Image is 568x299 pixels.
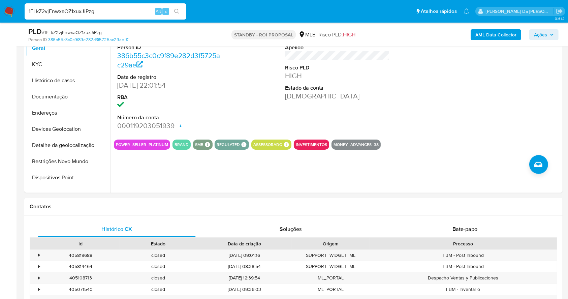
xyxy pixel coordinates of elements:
[28,26,42,37] b: PLD
[124,240,193,247] div: Estado
[285,71,390,81] dd: HIGH
[156,8,161,14] span: Alt
[26,105,110,121] button: Endereços
[197,261,292,272] div: [DATE] 08:38:54
[370,250,557,261] div: FBM - Post Inbound
[26,186,110,202] button: Adiantamentos de Dinheiro
[296,240,365,247] div: Origem
[38,286,40,293] div: •
[38,252,40,259] div: •
[46,240,115,247] div: Id
[529,29,559,40] button: Ações
[475,29,516,40] b: AML Data Collector
[117,73,222,81] dt: Data de registro
[421,8,457,15] span: Atalhos rápidos
[117,94,222,101] dt: RBA
[370,261,557,272] div: FBM - Post Inbound
[343,31,355,38] span: HIGH
[197,284,292,295] div: [DATE] 09:36:03
[556,8,563,15] a: Sair
[38,275,40,281] div: •
[318,31,355,38] span: Risco PLD:
[120,284,197,295] div: closed
[117,44,222,51] dt: Person ID
[26,89,110,105] button: Documentação
[120,250,197,261] div: closed
[120,272,197,283] div: closed
[25,7,186,16] input: Pesquise usuários ou casos...
[26,56,110,72] button: KYC
[292,250,370,261] div: SUPPORT_WIDGET_ML
[26,153,110,170] button: Restrições Novo Mundo
[117,121,222,130] dd: 000119203051939
[298,31,316,38] div: MLB
[471,29,521,40] button: AML Data Collector
[117,81,222,90] dd: [DATE] 22:01:54
[285,64,390,71] dt: Risco PLD
[292,261,370,272] div: SUPPORT_WIDGET_ML
[464,8,469,14] a: Notificações
[120,261,197,272] div: closed
[26,121,110,137] button: Devices Geolocation
[42,261,120,272] div: 405814464
[42,272,120,283] div: 405108713
[38,263,40,270] div: •
[292,272,370,283] div: ML_PORTAL
[285,44,390,51] dt: Apelido
[117,51,220,70] a: 386b55c3c0c9f89e282d3f5725ac29ae
[42,29,102,36] span: # 1ELkZ2vjEnwxaOZ1xuxJiPzg
[370,272,557,283] div: Despacho Ventas y Publicaciones
[292,284,370,295] div: ML_PORTAL
[26,40,110,56] button: Geral
[555,16,565,21] span: 3.161.2
[534,29,547,40] span: Ações
[117,114,222,121] dt: Número da conta
[28,37,47,43] b: Person ID
[280,225,302,233] span: Soluções
[370,284,557,295] div: FBM - Inventario
[452,225,477,233] span: Bate-papo
[285,91,390,101] dd: [DEMOGRAPHIC_DATA]
[486,8,554,14] p: patricia.varelo@mercadopago.com.br
[197,272,292,283] div: [DATE] 12:39:54
[165,8,167,14] span: s
[202,240,287,247] div: Data de criação
[48,37,128,43] a: 386b55c3c0c9f89e282d3f5725ac29ae
[26,72,110,89] button: Histórico de casos
[374,240,552,247] div: Processo
[170,7,184,16] button: search-icon
[26,137,110,153] button: Detalhe da geolocalização
[231,30,296,39] p: STANDBY - ROI PROPOSAL
[285,84,390,92] dt: Estado da conta
[197,250,292,261] div: [DATE] 09:01:16
[30,203,557,210] h1: Contatos
[26,170,110,186] button: Dispositivos Point
[42,284,120,295] div: 405071540
[42,250,120,261] div: 405819688
[101,225,132,233] span: Histórico CX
